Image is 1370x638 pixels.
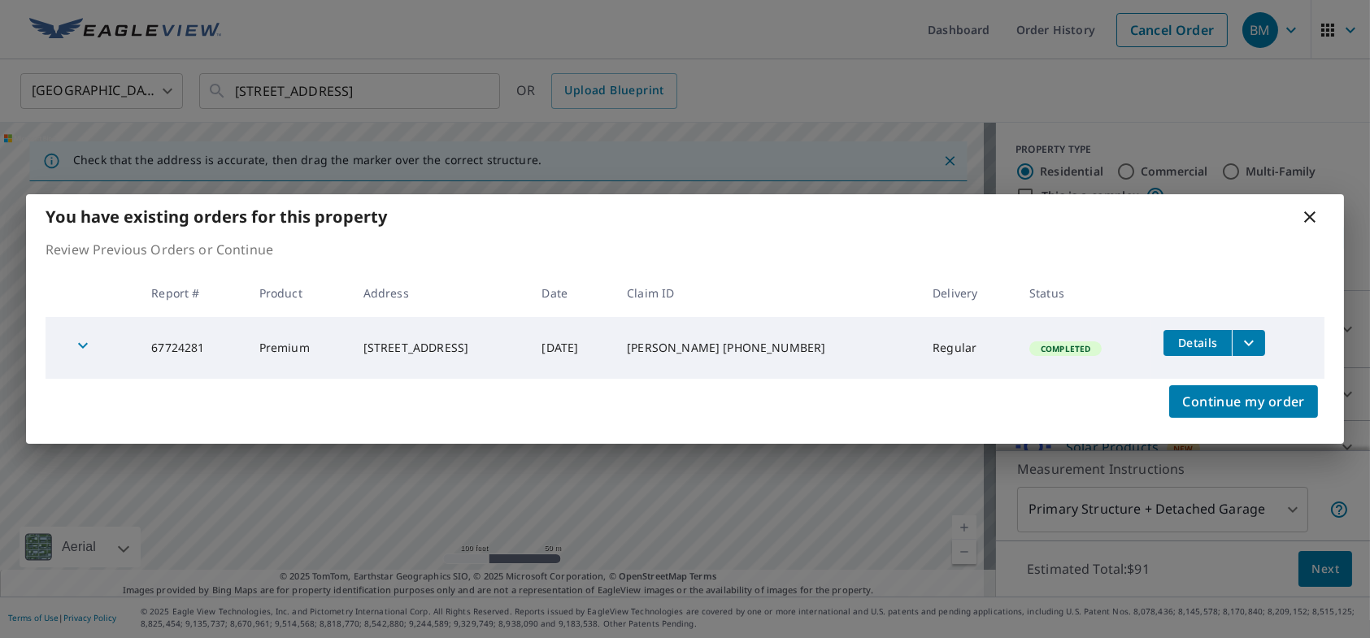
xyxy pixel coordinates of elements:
[1169,385,1318,418] button: Continue my order
[138,269,246,317] th: Report #
[1232,330,1265,356] button: filesDropdownBtn-67724281
[1031,343,1100,354] span: Completed
[1163,330,1232,356] button: detailsBtn-67724281
[138,317,246,379] td: 67724281
[1182,390,1305,413] span: Continue my order
[46,206,387,228] b: You have existing orders for this property
[363,340,516,356] div: [STREET_ADDRESS]
[614,269,920,317] th: Claim ID
[529,269,615,317] th: Date
[529,317,615,379] td: [DATE]
[46,240,1324,259] p: Review Previous Orders or Continue
[1173,335,1222,350] span: Details
[920,317,1016,379] td: Regular
[350,269,529,317] th: Address
[246,317,350,379] td: Premium
[1016,269,1150,317] th: Status
[614,317,920,379] td: [PERSON_NAME] [PHONE_NUMBER]
[920,269,1016,317] th: Delivery
[246,269,350,317] th: Product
